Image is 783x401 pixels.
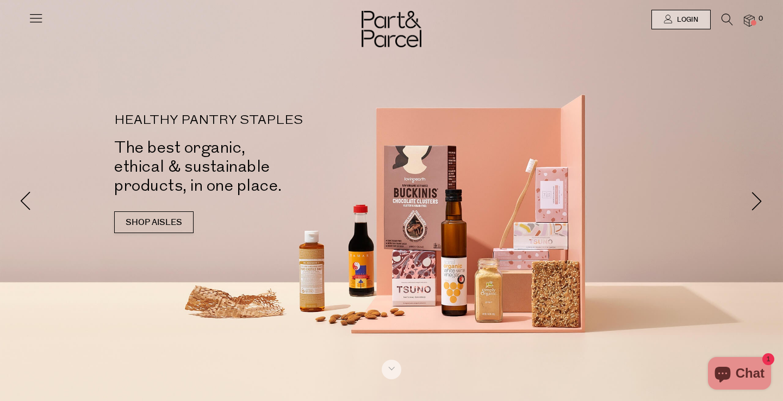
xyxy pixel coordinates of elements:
img: Part&Parcel [362,11,421,47]
a: 0 [744,15,755,26]
span: 0 [756,14,766,24]
a: Login [651,10,711,29]
a: SHOP AISLES [114,211,194,233]
span: Login [674,15,698,24]
p: HEALTHY PANTRY STAPLES [114,114,408,127]
inbox-online-store-chat: Shopify online store chat [705,357,774,392]
h2: The best organic, ethical & sustainable products, in one place. [114,138,408,195]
